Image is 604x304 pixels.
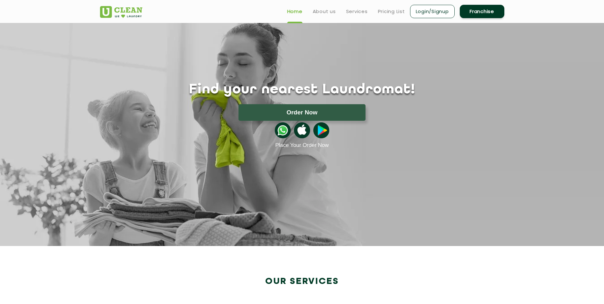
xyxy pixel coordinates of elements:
img: playstoreicon.png [313,122,329,138]
button: Order Now [238,104,366,121]
img: apple-icon.png [294,122,310,138]
img: UClean Laundry and Dry Cleaning [100,6,142,18]
a: Services [346,8,368,15]
a: Place Your Order Now [275,142,329,148]
a: About us [313,8,336,15]
a: Franchise [460,5,504,18]
img: whatsappicon.png [275,122,291,138]
a: Pricing List [378,8,405,15]
a: Login/Signup [410,5,455,18]
h2: Our Services [100,276,504,287]
a: Home [287,8,302,15]
h1: Find your nearest Laundromat! [95,82,509,98]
